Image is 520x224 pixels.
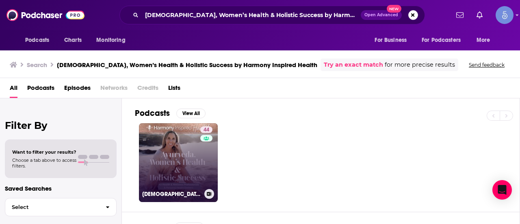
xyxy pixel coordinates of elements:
[471,33,500,48] button: open menu
[100,81,128,98] span: Networks
[135,108,206,118] a: PodcastsView All
[176,109,206,118] button: View All
[12,157,76,169] span: Choose a tab above to access filters.
[5,198,117,216] button: Select
[137,81,158,98] span: Credits
[119,6,425,24] div: Search podcasts, credits, & more...
[64,35,82,46] span: Charts
[361,10,402,20] button: Open AdvancedNew
[96,35,125,46] span: Monitoring
[416,33,472,48] button: open menu
[496,6,513,24] button: Show profile menu
[27,61,47,69] h3: Search
[25,35,49,46] span: Podcasts
[168,81,180,98] a: Lists
[27,81,54,98] a: Podcasts
[496,6,513,24] img: User Profile
[364,13,398,17] span: Open Advanced
[6,7,84,23] img: Podchaser - Follow, Share and Rate Podcasts
[5,120,117,131] h2: Filter By
[369,33,417,48] button: open menu
[142,191,201,198] h3: [DEMOGRAPHIC_DATA], Women’s Health & Holistic Success by Harmony Inspired Health
[142,9,361,22] input: Search podcasts, credits, & more...
[5,204,99,210] span: Select
[477,35,490,46] span: More
[324,60,383,70] a: Try an exact match
[59,33,87,48] a: Charts
[453,8,467,22] a: Show notifications dropdown
[204,126,209,134] span: 44
[492,180,512,200] div: Open Intercom Messenger
[5,185,117,192] p: Saved Searches
[64,81,91,98] a: Episodes
[19,33,60,48] button: open menu
[496,6,513,24] span: Logged in as Spiral5-G1
[12,149,76,155] span: Want to filter your results?
[91,33,136,48] button: open menu
[466,61,507,68] button: Send feedback
[387,5,401,13] span: New
[385,60,455,70] span: for more precise results
[10,81,17,98] a: All
[135,108,170,118] h2: Podcasts
[473,8,486,22] a: Show notifications dropdown
[375,35,407,46] span: For Business
[200,126,212,133] a: 44
[422,35,461,46] span: For Podcasters
[139,123,218,202] a: 44[DEMOGRAPHIC_DATA], Women’s Health & Holistic Success by Harmony Inspired Health
[57,61,317,69] h3: [DEMOGRAPHIC_DATA], Women’s Health & Holistic Success by Harmony Inspired Health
